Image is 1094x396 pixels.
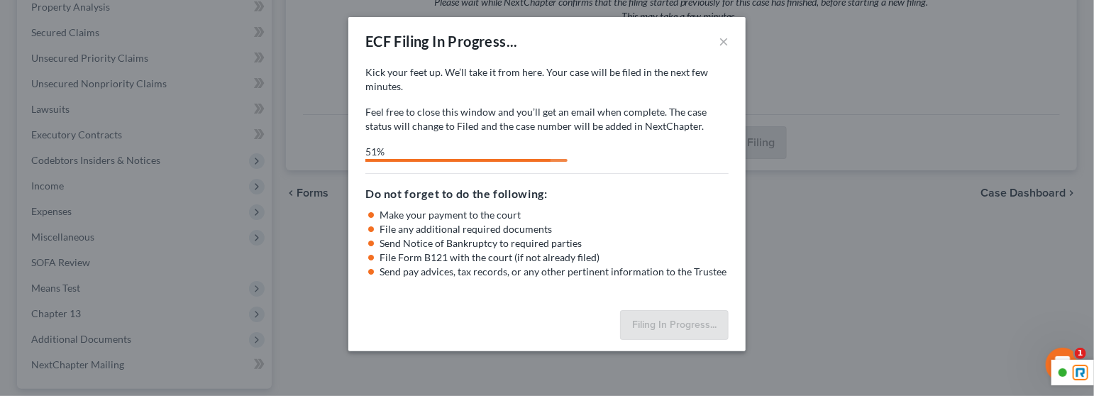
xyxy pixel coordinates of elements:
[380,222,729,236] li: File any additional required documents
[380,265,729,279] li: Send pay advices, tax records, or any other pertinent information to the Trustee
[620,310,729,340] button: Filing In Progress...
[365,185,729,202] h5: Do not forget to do the following:
[1046,348,1080,382] iframe: Intercom live chat
[365,145,551,159] div: 51%
[365,65,729,94] p: Kick your feet up. We’ll take it from here. Your case will be filed in the next few minutes.
[380,208,729,222] li: Make your payment to the court
[380,236,729,251] li: Send Notice of Bankruptcy to required parties
[380,251,729,265] li: File Form B121 with the court (if not already filed)
[365,105,729,133] p: Feel free to close this window and you’ll get an email when complete. The case status will change...
[719,33,729,50] button: ×
[1075,348,1086,359] span: 1
[365,31,518,51] div: ECF Filing In Progress...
